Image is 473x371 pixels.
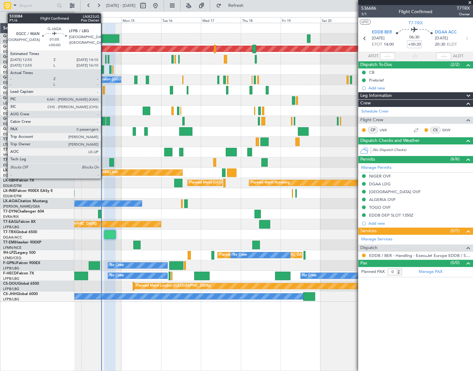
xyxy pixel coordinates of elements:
[3,70,22,75] a: EGGW/LTN
[451,259,460,266] span: (0/0)
[451,156,460,162] span: (6/6)
[360,137,420,144] span: Dispatch Checks and Weather
[3,107,17,110] span: G-LEGC
[3,127,18,131] span: G-VNOR
[3,256,21,260] a: LFMD/CEQ
[3,194,22,198] a: EDLW/DTM
[3,65,51,69] a: G-LEAXCessna Citation XLS
[3,245,22,250] a: LFMN/NCE
[189,178,288,188] div: Planned Maint [GEOGRAPHIC_DATA] ([GEOGRAPHIC_DATA])
[360,228,377,235] span: Services
[136,281,211,291] div: Planned Maint London ([GEOGRAPHIC_DATA])
[232,250,247,260] div: No Crew
[3,189,52,193] a: LX-INBFalcon 900EX EASy II
[451,61,460,68] span: (2/2)
[435,42,445,48] span: 20:30
[3,266,19,271] a: LFPB/LBG
[361,108,388,115] a: Schedule Crew
[3,86,39,90] a: G-JAGAPhenom 300
[3,101,20,106] a: LGAV/ATH
[3,272,17,275] span: F-HECD
[368,53,378,59] span: ATOT
[409,34,419,41] span: 06:30
[3,91,22,95] a: EGGW/LTN
[3,220,18,224] span: T7-EAGL
[3,204,40,209] a: [PERSON_NAME]/QSA
[3,111,22,116] a: EGGW/LTN
[3,96,37,100] a: G-SPCYLegacy 650
[201,17,241,23] div: Wed 17
[430,127,441,133] div: CS
[3,235,22,240] a: DGAA/ACC
[3,173,22,178] a: EGGW/LTN
[435,35,448,42] span: [DATE]
[360,117,383,124] span: Flight Crew
[81,17,121,23] div: Sun 14
[3,49,22,54] a: EGGW/LTN
[3,76,39,79] a: G-SIRSCitation Excel
[446,42,456,48] span: ELDT
[3,183,22,188] a: EDLW/DTM
[110,261,124,270] div: No Crew
[380,53,395,60] input: --:--
[368,85,470,91] div: Add new
[369,70,374,75] div: CB
[3,55,55,59] a: G-GARECessna Citation XLS+
[369,197,396,202] div: ALGERIA OVF
[3,297,19,302] a: LFPB/LBG
[435,29,456,36] span: DGAA ACC
[3,76,15,79] span: G-SIRS
[3,214,19,219] a: EVRA/RIX
[360,61,392,68] span: Dispatch To-Dos
[3,241,15,244] span: T7-EMI
[223,3,249,8] span: Refresh
[3,210,17,213] span: T7-DYN
[368,127,378,133] div: CP
[302,271,317,280] div: No Crew
[161,17,201,23] div: Tue 16
[369,181,391,187] div: DGAA LDG
[457,5,470,12] span: T7TRX
[3,55,17,59] span: G-GARE
[3,45,17,48] span: G-GAAL
[3,230,37,234] a: T7-TRXGlobal 6500
[453,53,463,59] span: ALDT
[3,138,16,141] span: T7-BRE
[360,260,367,267] span: Pax
[3,179,17,183] span: LX-GBH
[121,17,161,23] div: Mon 15
[3,292,17,296] span: CS-JHH
[3,241,41,244] a: T7-EMIHawker 900XP
[361,12,376,17] span: 1/1
[3,168,37,172] a: LX-TROLegacy 650
[3,168,17,172] span: LX-TRO
[3,80,19,85] a: EGLF/FAB
[372,35,385,42] span: [DATE]
[3,276,19,281] a: LFPB/LBG
[3,189,15,193] span: LX-INB
[419,269,442,275] a: Manage PAX
[372,42,382,48] span: ETOT
[3,132,19,137] a: EGLF/FAB
[372,148,473,154] div: (No Dispatch Checks)
[3,210,44,213] a: T7-DYNChallenger 604
[3,127,45,131] a: G-VNORChallenger 650
[3,138,43,141] a: T7-BREChallenger 604
[83,75,149,84] div: No Crew London ([GEOGRAPHIC_DATA])
[369,213,413,218] div: EDDB DEP SLOT 1350Z
[360,244,377,252] span: Dispatch
[3,220,36,224] a: T7-EAGLFalcon 8X
[3,282,18,286] span: CS-DOU
[3,282,39,286] a: CS-DOUGlobal 6500
[451,228,460,234] span: (0/1)
[3,117,18,121] span: G-ENRG
[110,271,124,280] div: No Crew
[3,225,19,229] a: LFPB/LBG
[369,253,470,258] a: EDDB / BER - Handling - ExecuJet Europe EDDB / SXF
[369,78,384,83] div: Prebrief
[3,179,34,183] a: LX-GBHFalcon 7X
[369,189,421,194] div: [GEOGRAPHIC_DATA] OVF
[3,158,37,162] a: T7-LZZIPraetor 600
[241,17,281,23] div: Thu 18
[457,12,470,17] span: Owner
